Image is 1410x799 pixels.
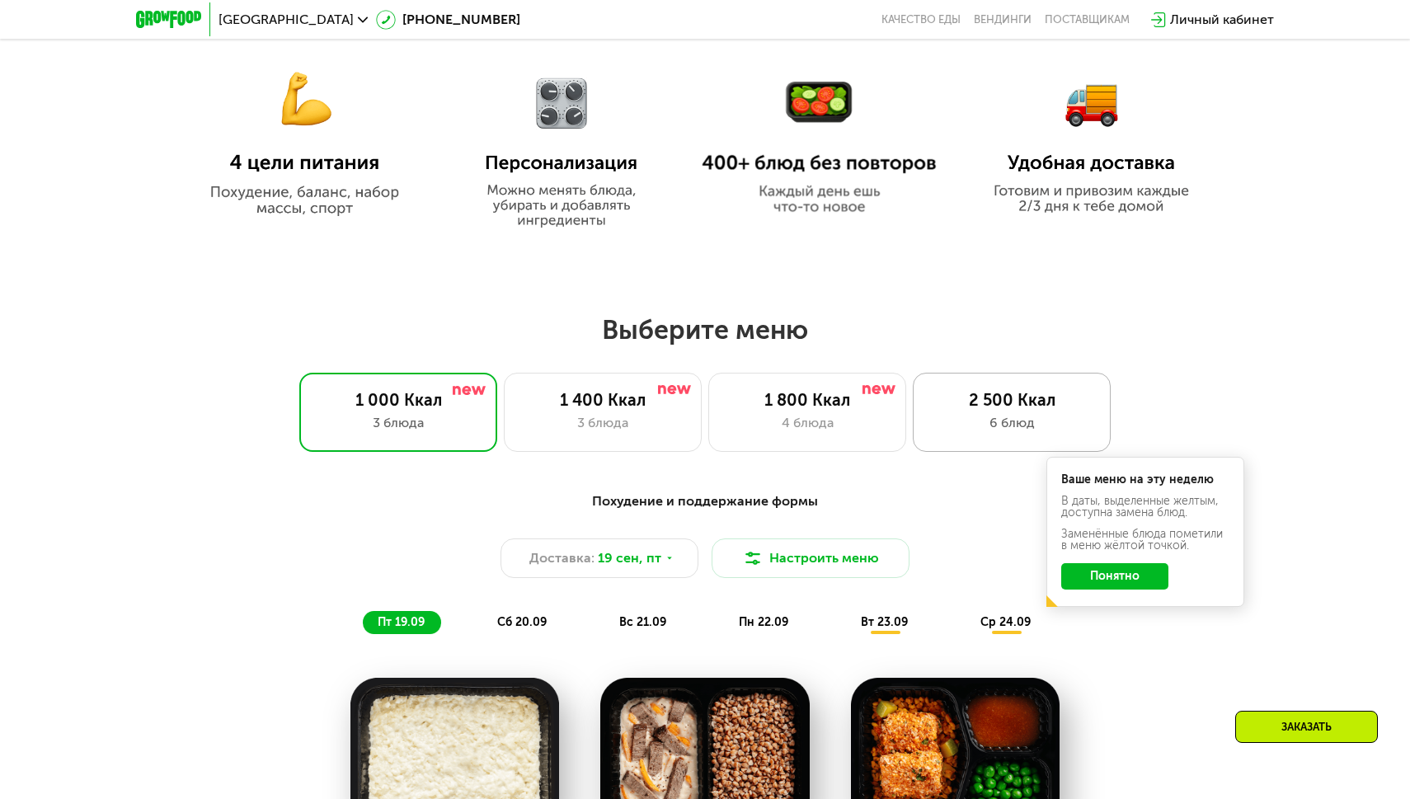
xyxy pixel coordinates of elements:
div: В даты, выделенные желтым, доступна замена блюд. [1061,496,1229,519]
div: 1 400 Ккал [521,390,684,410]
span: вс 21.09 [619,615,666,629]
button: Настроить меню [712,538,909,578]
h2: Выберите меню [53,313,1357,346]
span: пт 19.09 [378,615,425,629]
a: [PHONE_NUMBER] [376,10,520,30]
button: Понятно [1061,563,1168,590]
span: [GEOGRAPHIC_DATA] [219,13,354,26]
div: 3 блюда [521,413,684,433]
div: 3 блюда [317,413,480,433]
div: 1 000 Ккал [317,390,480,410]
div: 6 блюд [930,413,1093,433]
span: 19 сен, пт [598,548,661,568]
div: 4 блюда [726,413,889,433]
span: пн 22.09 [739,615,788,629]
span: сб 20.09 [497,615,547,629]
div: 2 500 Ккал [930,390,1093,410]
div: Похудение и поддержание формы [217,491,1193,512]
span: ср 24.09 [980,615,1031,629]
div: Ваше меню на эту неделю [1061,474,1229,486]
div: Личный кабинет [1170,10,1274,30]
div: поставщикам [1045,13,1130,26]
a: Качество еды [881,13,961,26]
span: вт 23.09 [861,615,908,629]
a: Вендинги [974,13,1032,26]
span: Доставка: [529,548,595,568]
div: 1 800 Ккал [726,390,889,410]
div: Заменённые блюда пометили в меню жёлтой точкой. [1061,529,1229,552]
div: Заказать [1235,711,1378,743]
